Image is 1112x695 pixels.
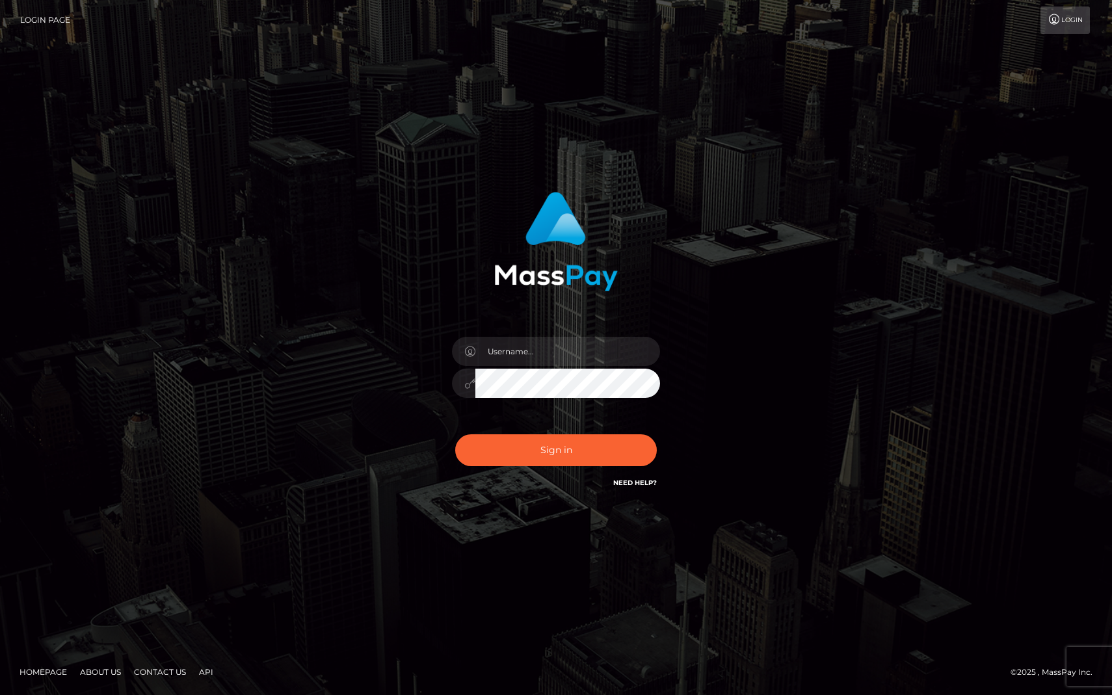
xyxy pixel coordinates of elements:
[194,662,218,682] a: API
[494,192,618,291] img: MassPay Login
[129,662,191,682] a: Contact Us
[475,337,660,366] input: Username...
[75,662,126,682] a: About Us
[613,479,657,487] a: Need Help?
[1011,665,1102,679] div: © 2025 , MassPay Inc.
[20,7,70,34] a: Login Page
[14,662,72,682] a: Homepage
[455,434,657,466] button: Sign in
[1040,7,1090,34] a: Login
